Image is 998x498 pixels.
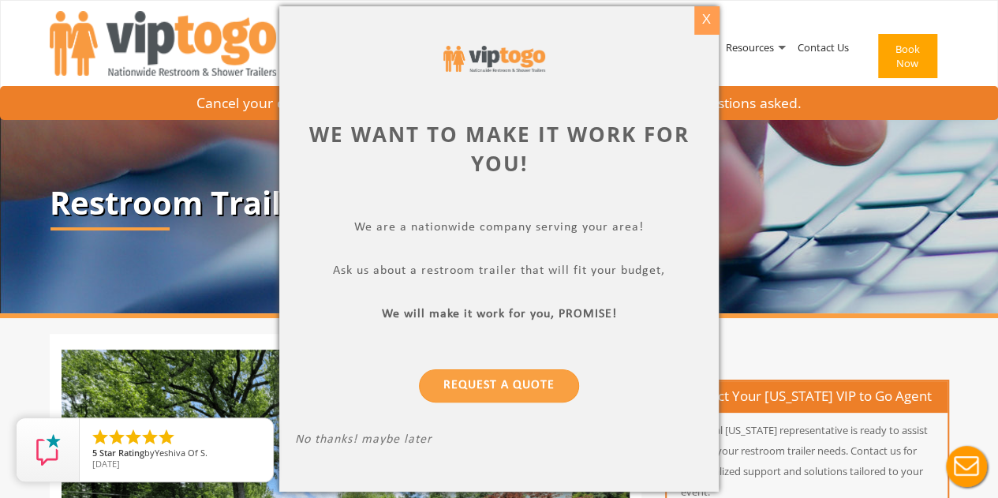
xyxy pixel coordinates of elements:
[107,428,126,447] li: 
[155,447,207,459] span: Yeshiva Of S.
[295,220,703,238] p: We are a nationwide company serving your area!
[935,435,998,498] button: Live Chat
[92,448,260,459] span: by
[99,447,144,459] span: Star Rating
[443,46,545,72] img: viptogo logo
[295,264,703,282] p: Ask us about a restroom trailer that will fit your budget,
[295,432,703,451] p: No thanks! maybe later
[140,428,159,447] li: 
[694,6,719,33] div: X
[32,434,64,466] img: Review Rating
[157,428,176,447] li: 
[92,458,120,470] span: [DATE]
[295,120,703,178] div: We want to make it work for you!
[92,447,97,459] span: 5
[91,428,110,447] li: 
[382,308,617,320] b: We will make it work for you, PROMISE!
[124,428,143,447] li: 
[419,369,579,403] a: Request a Quote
